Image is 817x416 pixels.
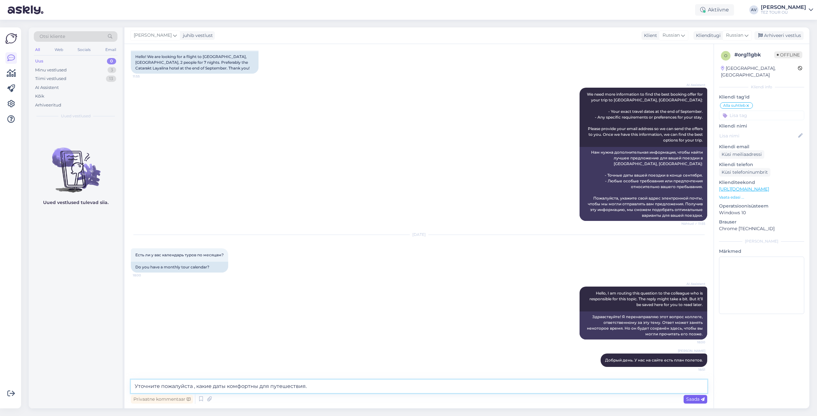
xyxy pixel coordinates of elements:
[754,31,804,40] div: Arhiveeri vestlus
[681,83,705,87] span: AI Assistent
[749,5,758,14] div: AV
[34,46,41,54] div: All
[29,136,123,193] img: No chats
[134,32,172,39] span: [PERSON_NAME]
[589,291,704,307] span: Hello, I am routing this question to the colleague who is responsible for this topic. The reply m...
[35,84,59,91] div: AI Assistent
[719,161,804,168] p: Kliendi telefon
[719,132,797,139] input: Lisa nimi
[76,46,92,54] div: Socials
[681,281,705,286] span: AI Assistent
[107,58,116,64] div: 0
[719,111,804,120] input: Lisa tag
[774,51,802,58] span: Offline
[719,84,804,90] div: Kliendi info
[681,367,705,372] span: 18:51
[719,194,804,200] p: Vaata edasi ...
[35,58,43,64] div: Uus
[761,10,806,15] div: TEZ TOUR OÜ
[133,273,157,278] span: 18:00
[43,199,109,206] p: Uued vestlused tulevad siia.
[719,168,770,177] div: Küsi telefoninumbrit
[580,311,707,339] div: Здравствуйте! Я перенаправляю этот вопрос коллеге, ответственному за эту тему. Ответ может занять...
[35,93,44,99] div: Kõik
[719,186,769,192] a: [URL][DOMAIN_NAME]
[35,67,67,73] div: Minu vestlused
[723,104,746,107] span: Alla suhtleb
[131,380,707,393] textarea: Уточните пожалуйста , какие даты комфортны для путешествия.
[681,340,705,345] span: 18:00
[686,396,705,402] span: Saada
[721,65,798,78] div: [GEOGRAPHIC_DATA], [GEOGRAPHIC_DATA]
[719,238,804,244] div: [PERSON_NAME]
[719,225,804,232] p: Chrome [TECHNICAL_ID]
[734,51,774,59] div: # org11gbk
[133,74,157,79] span: 11:55
[719,248,804,255] p: Märkmed
[719,123,804,129] p: Kliendi nimi
[131,395,193,404] div: Privaatne kommentaar
[61,113,91,119] span: Uued vestlused
[641,32,657,39] div: Klient
[135,252,224,257] span: Есть ли у вас календарь туров по месяцам?
[35,76,66,82] div: Tiimi vestlused
[35,102,61,108] div: Arhiveeritud
[108,67,116,73] div: 3
[724,53,727,58] span: o
[106,76,116,82] div: 13
[131,262,228,273] div: Do you have a monthly tour calendar?
[719,94,804,100] p: Kliendi tag'id
[53,46,64,54] div: Web
[678,348,705,353] span: [PERSON_NAME]
[761,5,806,10] div: [PERSON_NAME]
[605,358,703,362] span: Добрый день. У нас на сайте есть план полетов.
[587,92,704,142] span: We need more information to find the best booking offer for your trip to [GEOGRAPHIC_DATA], [GEOG...
[719,209,804,216] p: Windows 10
[693,32,721,39] div: Klienditugi
[719,143,804,150] p: Kliendi email
[695,4,734,16] div: Aktiivne
[104,46,117,54] div: Email
[5,33,17,45] img: Askly Logo
[663,32,680,39] span: Russian
[719,179,804,186] p: Klienditeekond
[726,32,743,39] span: Russian
[719,150,764,159] div: Küsi meiliaadressi
[719,203,804,209] p: Operatsioonisüsteem
[761,5,813,15] a: [PERSON_NAME]TEZ TOUR OÜ
[719,219,804,225] p: Brauser
[681,221,705,226] span: Nähtud ✓ 11:55
[131,232,707,237] div: [DATE]
[580,147,707,221] div: Нам нужна дополнительная информация, чтобы найти лучшее предложение для вашей поездки в [GEOGRAPH...
[180,32,213,39] div: juhib vestlust
[40,33,65,40] span: Otsi kliente
[131,51,259,74] div: Hello! We are looking for a flight to [GEOGRAPHIC_DATA], [GEOGRAPHIC_DATA], 2 people for 7 nights...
